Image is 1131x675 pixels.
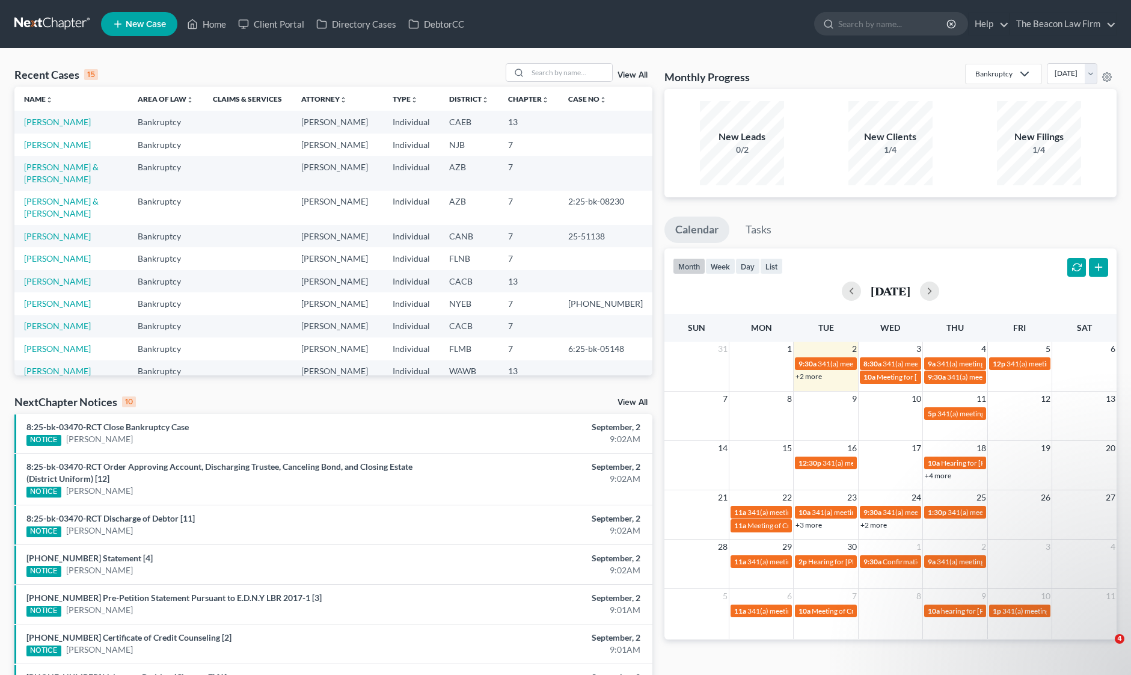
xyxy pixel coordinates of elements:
a: [PERSON_NAME] [66,433,133,445]
a: [PERSON_NAME] [24,117,91,127]
a: 8:25-bk-03470-RCT Close Bankruptcy Case [26,422,189,432]
div: New Clients [848,130,933,144]
span: 9:30a [863,508,881,517]
span: Sun [688,322,705,333]
td: CACB [440,315,498,337]
div: 9:02AM [444,473,640,485]
td: 7 [498,315,559,337]
td: [PERSON_NAME] [292,156,383,190]
span: 341(a) meeting for [PERSON_NAME] & [PERSON_NAME] [818,359,998,368]
a: Directory Cases [310,13,402,35]
i: unfold_more [186,96,194,103]
span: 28 [717,540,729,554]
td: Individual [383,191,440,225]
a: 8:25-bk-03470-RCT Discharge of Debtor [11] [26,513,195,523]
button: list [760,258,783,274]
a: +2 more [860,520,887,529]
td: NYEB [440,292,498,315]
span: 3 [915,342,922,356]
span: 9:30a [928,372,946,381]
a: Calendar [664,217,729,243]
span: 20 [1105,441,1117,455]
i: unfold_more [599,96,607,103]
span: 21 [717,490,729,505]
div: NOTICE [26,526,61,537]
span: 341(a) meeting for [PERSON_NAME] [747,508,863,517]
td: Individual [383,270,440,292]
div: Bankruptcy [975,69,1013,79]
td: AZB [440,191,498,225]
td: [PERSON_NAME] [292,315,383,337]
span: 22 [781,490,793,505]
span: 19 [1040,441,1052,455]
a: View All [618,71,648,79]
span: 5 [722,589,729,603]
td: [PERSON_NAME] [292,191,383,225]
td: [PERSON_NAME] [292,111,383,133]
a: [PERSON_NAME] [24,366,91,376]
span: 12p [993,359,1005,368]
a: 8:25-bk-03470-RCT Order Approving Account, Discharging Trustee, Canceling Bond, and Closing Estat... [26,461,412,484]
span: 9:30a [863,557,881,566]
td: 7 [498,156,559,190]
td: FLNB [440,247,498,270]
td: 25-51138 [559,225,652,247]
span: 11a [734,557,746,566]
a: DebtorCC [402,13,470,35]
i: unfold_more [46,96,53,103]
span: 9a [928,359,936,368]
span: 10 [910,392,922,406]
div: 9:01AM [444,604,640,616]
span: 11a [734,606,746,615]
a: Chapterunfold_more [508,94,549,103]
span: 341(a) meeting for [PERSON_NAME] [937,409,1053,418]
a: [PHONE_NUMBER] Statement [4] [26,553,153,563]
span: 23 [846,490,858,505]
td: Individual [383,156,440,190]
span: 15 [781,441,793,455]
span: 11a [734,521,746,530]
iframe: Intercom live chat [1090,634,1119,663]
span: Fri [1013,322,1026,333]
span: 6 [1109,342,1117,356]
td: Bankruptcy [128,134,203,156]
td: [PERSON_NAME] [292,292,383,315]
div: September, 2 [444,461,640,473]
td: 6:25-bk-05148 [559,337,652,360]
span: Hearing for [PERSON_NAME] and [PERSON_NAME] [808,557,973,566]
input: Search by name... [838,13,948,35]
div: NOTICE [26,566,61,577]
a: Home [181,13,232,35]
span: Meeting for [PERSON_NAME] [877,372,971,381]
span: 341(a) meeting for [PERSON_NAME] [937,359,1053,368]
div: 1/4 [848,144,933,156]
span: 16 [846,441,858,455]
a: [PERSON_NAME] [24,321,91,331]
a: [PERSON_NAME] [66,564,133,576]
a: +2 more [795,372,822,381]
a: [PERSON_NAME] [24,140,91,150]
td: Bankruptcy [128,360,203,383]
span: 30 [846,540,858,554]
a: Tasks [735,217,782,243]
td: Individual [383,337,440,360]
span: 31 [717,342,729,356]
a: Typeunfold_more [393,94,418,103]
td: NJB [440,134,498,156]
th: Claims & Services [203,87,292,111]
span: 18 [975,441,987,455]
span: Thu [946,322,964,333]
span: 1 [786,342,793,356]
button: week [705,258,735,274]
a: [PERSON_NAME] [66,644,133,656]
i: unfold_more [340,96,347,103]
i: unfold_more [542,96,549,103]
span: 341(a) meeting for [PERSON_NAME] [1007,359,1123,368]
div: September, 2 [444,592,640,604]
div: 1/4 [997,144,1081,156]
a: [PHONE_NUMBER] Pre-Petition Statement Pursuant to E.D.N.Y LBR 2017-1 [3] [26,593,322,603]
td: Individual [383,292,440,315]
a: Area of Lawunfold_more [138,94,194,103]
td: 13 [498,111,559,133]
span: 4 [1115,634,1124,644]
